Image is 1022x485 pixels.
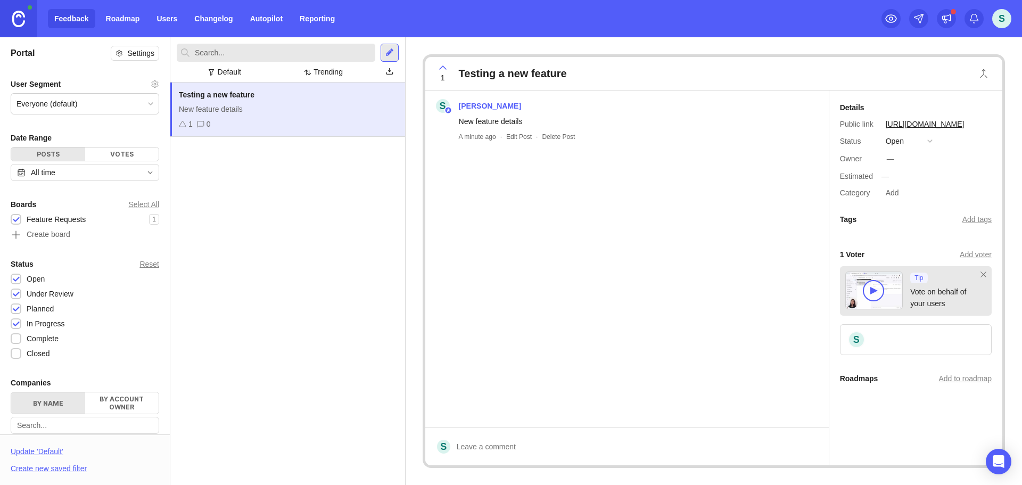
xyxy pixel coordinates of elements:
[11,231,159,241] a: Create board
[17,98,77,110] div: Everyone (default)
[11,198,36,211] div: Boards
[17,420,153,431] input: Search...
[441,72,445,84] span: 1
[986,449,1011,474] div: Open Intercom Messenger
[11,376,51,389] div: Companies
[170,83,405,137] a: Testing a new featureNew feature details10
[293,9,341,28] a: Reporting
[887,153,894,165] div: —
[27,318,65,330] div: In Progress
[962,213,992,225] div: Add tags
[27,288,73,300] div: Under Review
[542,133,575,142] div: Delete Post
[195,47,371,59] input: Search...
[973,63,994,84] button: Close button
[179,91,254,99] span: Testing a new feature
[840,118,877,130] div: Public link
[459,116,807,127] div: New feature details
[11,258,34,270] div: Status
[848,331,865,348] div: S
[840,372,878,385] div: Roadmaps
[11,78,61,91] div: User Segment
[840,213,857,226] div: Tags
[27,348,50,359] div: Closed
[11,47,35,60] h1: Portal
[218,66,241,78] div: Default
[207,118,211,130] div: 0
[536,133,538,142] div: ·
[840,172,873,180] div: Estimated
[840,101,864,114] div: Details
[840,135,877,147] div: Status
[244,9,289,28] a: Autopilot
[27,213,86,225] div: Feature Requests
[27,333,59,344] div: Complete
[11,392,85,414] label: By name
[459,66,567,81] div: Testing a new feature
[31,167,55,178] div: All time
[11,147,85,161] div: Posts
[85,392,159,414] label: By account owner
[437,440,450,454] div: S
[11,463,87,474] div: Create new saved filter
[878,169,892,183] div: —
[139,261,159,267] div: Reset
[992,9,1011,28] button: S
[85,147,159,161] div: Votes
[506,133,532,142] div: Edit Post
[100,9,146,28] a: Roadmap
[430,99,530,113] a: S[PERSON_NAME]
[877,186,902,200] a: Add
[12,11,25,27] img: Canny Home
[150,9,184,28] a: Users
[840,248,864,261] div: 1 Voter
[111,46,159,61] button: Settings
[883,186,902,200] div: Add
[938,373,992,384] div: Add to roadmap
[840,153,877,165] div: Owner
[127,48,154,59] span: Settings
[11,446,63,463] div: Update ' Default '
[128,202,159,208] div: Select All
[27,273,45,285] div: Open
[910,286,981,309] div: Vote on behalf of your users
[314,66,343,78] div: Trending
[459,133,496,142] a: A minute ago
[914,274,923,282] p: Tip
[188,118,193,130] div: 1
[152,215,156,224] p: 1
[27,303,54,315] div: Planned
[840,187,877,199] div: Category
[179,103,397,115] div: New feature details
[11,131,52,144] div: Date Range
[459,102,521,110] span: [PERSON_NAME]
[142,168,159,177] svg: toggle icon
[886,135,904,147] div: open
[883,117,968,131] a: [URL][DOMAIN_NAME]
[845,272,903,309] img: video-thumbnail-vote-d41b83416815613422e2ca741bf692cc.jpg
[444,106,452,114] img: member badge
[436,99,450,113] div: S
[500,133,502,142] div: ·
[960,249,992,260] div: Add voter
[188,9,239,28] a: Changelog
